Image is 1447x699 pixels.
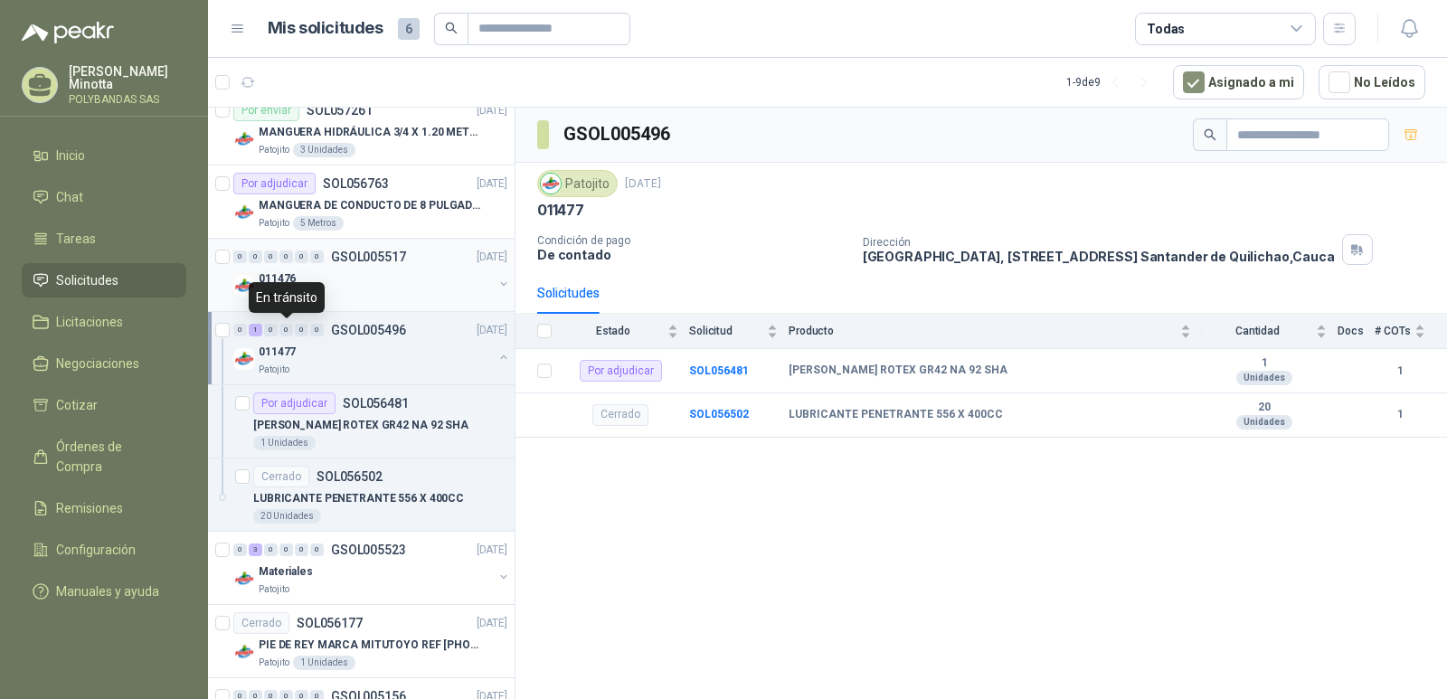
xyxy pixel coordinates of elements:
div: 0 [279,324,293,336]
span: Solicitud [689,325,763,337]
p: POLYBANDAS SAS [69,94,186,105]
th: Producto [789,314,1202,349]
span: search [1204,128,1216,141]
a: Manuales y ayuda [22,574,186,609]
p: LUBRICANTE PENETRANTE 556 X 400CC [253,490,464,507]
img: Company Logo [233,128,255,150]
a: Por adjudicarSOL056763[DATE] Company LogoMANGUERA DE CONDUCTO DE 8 PULGADAS DE ALAMBRE [PERSON_NA... [208,165,515,239]
div: 1 Unidades [293,656,355,670]
div: 0 [264,250,278,263]
div: 0 [310,543,324,556]
img: Company Logo [541,174,561,194]
div: 0 [279,250,293,263]
span: search [445,22,458,34]
a: Remisiones [22,491,186,525]
b: [PERSON_NAME] ROTEX GR42 NA 92 SHA [789,364,1007,378]
span: Órdenes de Compra [56,437,169,477]
a: SOL056502 [689,408,749,420]
p: SOL057261 [307,104,373,117]
b: LUBRICANTE PENETRANTE 556 X 400CC [789,408,1003,422]
p: [PERSON_NAME] ROTEX GR42 NA 92 SHA [253,417,468,434]
div: 3 [249,543,262,556]
p: 011477 [537,201,584,220]
div: 0 [310,250,324,263]
div: 20 Unidades [253,509,321,524]
div: 0 [310,324,324,336]
p: [DATE] [477,249,507,266]
p: Patojito [259,143,289,157]
p: [DATE] [477,175,507,193]
a: 0 0 0 0 0 0 GSOL005517[DATE] Company Logo011476Patojito [233,246,511,304]
span: Chat [56,187,83,207]
span: Estado [563,325,664,337]
p: [PERSON_NAME] Minotta [69,65,186,90]
span: Solicitudes [56,270,118,290]
p: De contado [537,247,848,262]
a: CerradoSOL056502LUBRICANTE PENETRANTE 556 X 400CC20 Unidades [208,458,515,532]
p: Materiales [259,563,313,581]
span: Manuales y ayuda [56,581,159,601]
p: 011477 [259,344,296,361]
div: 0 [295,324,308,336]
p: SOL056177 [297,617,363,629]
img: Company Logo [233,568,255,590]
a: Inicio [22,138,186,173]
a: 0 3 0 0 0 0 GSOL005523[DATE] Company LogoMaterialesPatojito [233,539,511,597]
a: Tareas [22,222,186,256]
p: 011476 [259,270,296,288]
div: 5 Metros [293,216,344,231]
a: Órdenes de Compra [22,430,186,484]
span: Tareas [56,229,96,249]
div: 0 [264,543,278,556]
div: Por adjudicar [253,392,336,414]
img: Company Logo [233,348,255,370]
div: 0 [279,543,293,556]
img: Logo peakr [22,22,114,43]
a: SOL056481 [689,364,749,377]
span: Licitaciones [56,312,123,332]
p: SOL056481 [343,397,409,410]
span: # COTs [1375,325,1411,337]
th: Cantidad [1202,314,1338,349]
div: Patojito [537,170,618,197]
span: Configuración [56,540,136,560]
div: Cerrado [253,466,309,487]
a: Solicitudes [22,263,186,298]
div: 0 [233,324,247,336]
img: Company Logo [233,275,255,297]
a: 0 1 0 0 0 0 GSOL005496[DATE] Company Logo011477Patojito [233,319,511,377]
h1: Mis solicitudes [268,15,383,42]
span: Inicio [56,146,85,165]
p: MANGUERA DE CONDUCTO DE 8 PULGADAS DE ALAMBRE [PERSON_NAME] PU [259,197,484,214]
a: Cotizar [22,388,186,422]
div: Por adjudicar [233,173,316,194]
div: 0 [264,324,278,336]
div: Cerrado [233,612,289,634]
p: [GEOGRAPHIC_DATA], [STREET_ADDRESS] Santander de Quilichao , Cauca [863,249,1335,264]
p: [DATE] [477,102,507,119]
div: 0 [233,543,247,556]
div: Unidades [1236,371,1292,385]
p: MANGUERA HIDRÁULICA 3/4 X 1.20 METROS DE LONGITUD HR-HR-ACOPLADA [259,124,484,141]
div: Unidades [1236,415,1292,430]
p: PIE DE REY MARCA MITUTOYO REF [PHONE_NUMBER] [259,637,484,654]
a: Negociaciones [22,346,186,381]
button: Asignado a mi [1173,65,1304,99]
div: Solicitudes [537,283,600,303]
b: 1 [1375,406,1425,423]
p: [DATE] [477,322,507,339]
p: Patojito [259,656,289,670]
p: GSOL005523 [331,543,406,556]
span: 6 [398,18,420,40]
img: Company Logo [233,202,255,223]
th: Docs [1338,314,1375,349]
th: # COTs [1375,314,1447,349]
div: 0 [249,250,262,263]
b: 20 [1202,401,1327,415]
a: Por adjudicarSOL056481[PERSON_NAME] ROTEX GR42 NA 92 SHA1 Unidades [208,385,515,458]
img: Company Logo [233,641,255,663]
a: Configuración [22,533,186,567]
span: Negociaciones [56,354,139,373]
